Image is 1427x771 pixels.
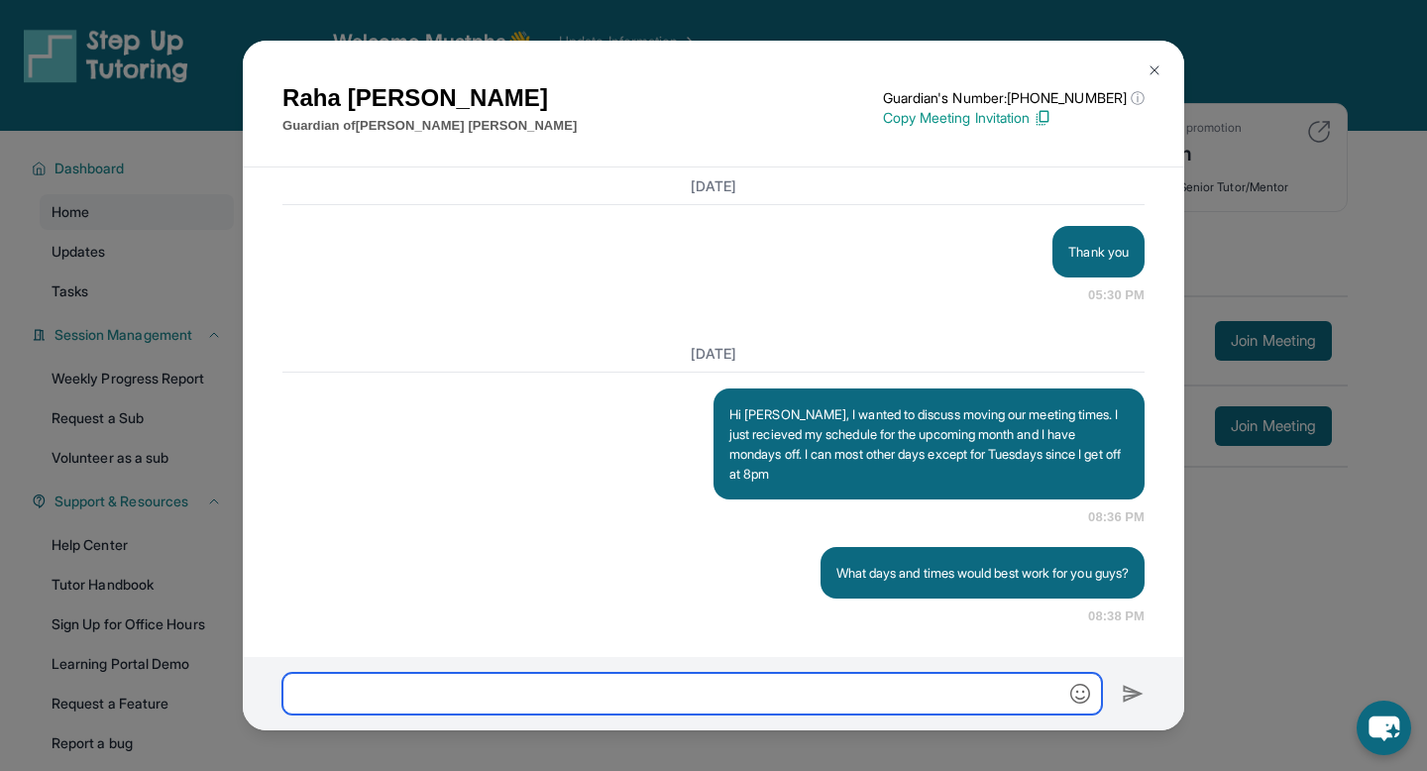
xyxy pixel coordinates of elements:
[282,175,1145,195] h3: [DATE]
[883,108,1145,128] p: Copy Meeting Invitation
[282,344,1145,364] h3: [DATE]
[1131,88,1145,108] span: ⓘ
[282,80,577,116] h1: Raha [PERSON_NAME]
[1122,682,1145,706] img: Send icon
[1068,242,1129,262] p: Thank you
[1070,684,1090,704] img: Emoji
[883,88,1145,108] p: Guardian's Number: [PHONE_NUMBER]
[1357,701,1411,755] button: chat-button
[282,116,577,136] p: Guardian of [PERSON_NAME] [PERSON_NAME]
[1088,507,1145,527] span: 08:36 PM
[729,404,1129,484] p: Hi [PERSON_NAME], I wanted to discuss moving our meeting times. I just recieved my schedule for t...
[1088,285,1145,305] span: 05:30 PM
[836,563,1129,583] p: What days and times would best work for you guys?
[1147,62,1162,78] img: Close Icon
[1034,109,1051,127] img: Copy Icon
[1088,606,1145,626] span: 08:38 PM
